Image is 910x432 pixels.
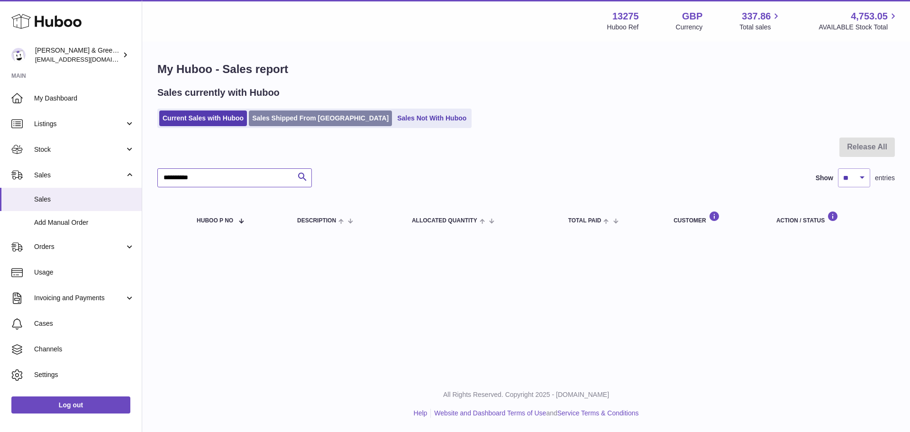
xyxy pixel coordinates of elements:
[34,345,135,354] span: Channels
[739,10,782,32] a: 337.86 Total sales
[776,211,885,224] div: Action / Status
[34,294,125,303] span: Invoicing and Payments
[434,409,546,417] a: Website and Dashboard Terms of Use
[34,119,125,129] span: Listings
[34,268,135,277] span: Usage
[739,23,782,32] span: Total sales
[34,218,135,227] span: Add Manual Order
[673,211,757,224] div: Customer
[607,23,639,32] div: Huboo Ref
[875,174,895,183] span: entries
[35,55,139,63] span: [EMAIL_ADDRESS][DOMAIN_NAME]
[394,110,470,126] a: Sales Not With Huboo
[568,218,601,224] span: Total paid
[414,409,428,417] a: Help
[819,10,899,32] a: 4,753.05 AVAILABLE Stock Total
[34,94,135,103] span: My Dashboard
[742,10,771,23] span: 337.86
[11,396,130,414] a: Log out
[816,174,833,183] label: Show
[34,242,125,251] span: Orders
[150,390,902,399] p: All Rights Reserved. Copyright 2025 - [DOMAIN_NAME]
[34,195,135,204] span: Sales
[431,409,638,418] li: and
[157,86,280,99] h2: Sales currently with Huboo
[35,46,120,64] div: [PERSON_NAME] & Green Ltd
[612,10,639,23] strong: 13275
[34,145,125,154] span: Stock
[34,370,135,379] span: Settings
[34,319,135,328] span: Cases
[197,218,233,224] span: Huboo P no
[34,171,125,180] span: Sales
[249,110,392,126] a: Sales Shipped From [GEOGRAPHIC_DATA]
[851,10,888,23] span: 4,753.05
[11,48,26,62] img: internalAdmin-13275@internal.huboo.com
[412,218,477,224] span: ALLOCATED Quantity
[676,23,703,32] div: Currency
[682,10,702,23] strong: GBP
[159,110,247,126] a: Current Sales with Huboo
[157,62,895,77] h1: My Huboo - Sales report
[297,218,336,224] span: Description
[557,409,639,417] a: Service Terms & Conditions
[819,23,899,32] span: AVAILABLE Stock Total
